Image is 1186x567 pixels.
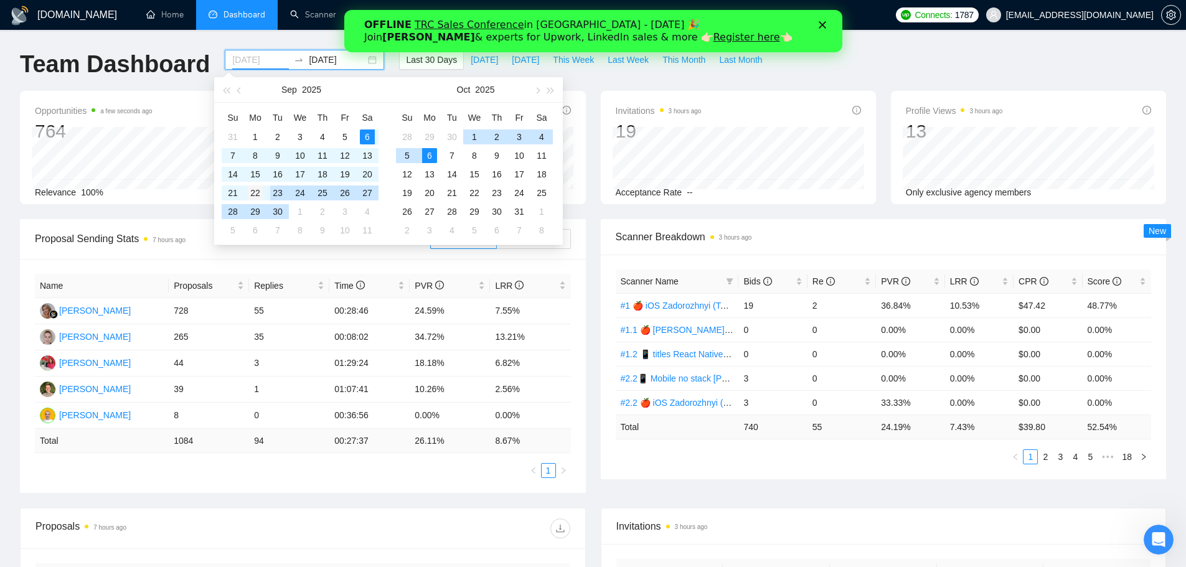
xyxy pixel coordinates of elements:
[59,330,131,344] div: [PERSON_NAME]
[311,146,334,165] td: 2025-09-11
[621,276,679,286] span: Scanner Name
[311,202,334,221] td: 2025-10-02
[1068,450,1082,464] a: 4
[512,53,539,67] span: [DATE]
[505,50,546,70] button: [DATE]
[270,223,285,238] div: 7
[530,128,553,146] td: 2025-10-04
[294,55,304,65] span: to
[222,108,244,128] th: Su
[244,202,266,221] td: 2025-09-29
[289,108,311,128] th: We
[512,204,527,219] div: 31
[463,221,486,240] td: 2025-11-05
[400,204,415,219] div: 26
[222,184,244,202] td: 2025-09-21
[266,146,289,165] td: 2025-09-09
[81,187,103,197] span: 100%
[467,223,482,238] div: 5
[35,187,76,197] span: Relevance
[360,223,375,238] div: 11
[445,204,459,219] div: 28
[248,167,263,182] div: 15
[20,9,458,34] div: in [GEOGRAPHIC_DATA] - [DATE] 🎉 Join & experts for Upwork, LinkedIn sales & more 👉🏻 👈🏻
[1038,450,1052,464] a: 2
[232,53,289,67] input: Start date
[400,148,415,163] div: 5
[1136,449,1151,464] button: right
[311,165,334,184] td: 2025-09-18
[1024,450,1037,464] a: 1
[1023,449,1038,464] li: 1
[270,204,285,219] div: 30
[441,221,463,240] td: 2025-11-04
[153,237,186,243] time: 7 hours ago
[467,148,482,163] div: 8
[248,129,263,144] div: 1
[457,77,471,102] button: Oct
[723,272,736,291] span: filter
[169,274,249,298] th: Proposals
[289,221,311,240] td: 2025-10-08
[530,184,553,202] td: 2025-10-25
[356,146,379,165] td: 2025-09-13
[471,53,498,67] span: [DATE]
[311,108,334,128] th: Th
[463,202,486,221] td: 2025-10-29
[10,6,30,26] img: logo
[687,187,692,197] span: --
[508,128,530,146] td: 2025-10-03
[40,382,55,397] img: P
[40,357,131,367] a: OT[PERSON_NAME]
[621,398,767,408] a: #2.2 🍎 iOS Zadorozhnyi (Tam) 02/08
[669,108,702,115] time: 3 hours ago
[40,410,131,419] a: AH[PERSON_NAME]
[396,221,418,240] td: 2025-11-02
[334,202,356,221] td: 2025-10-03
[445,148,459,163] div: 7
[1162,10,1180,20] span: setting
[422,129,437,144] div: 29
[445,185,459,200] div: 21
[222,221,244,240] td: 2025-10-05
[530,467,537,474] span: left
[334,108,356,128] th: Fr
[441,165,463,184] td: 2025-10-14
[369,21,436,33] a: Register here
[1140,453,1147,461] span: right
[560,467,567,474] span: right
[512,148,527,163] div: 10
[463,108,486,128] th: We
[225,167,240,182] div: 14
[486,184,508,202] td: 2025-10-23
[20,9,67,21] b: OFFLINE
[315,223,330,238] div: 9
[467,167,482,182] div: 15
[396,108,418,128] th: Su
[302,77,321,102] button: 2025
[1053,449,1068,464] li: 3
[1012,453,1019,461] span: left
[244,128,266,146] td: 2025-09-01
[463,146,486,165] td: 2025-10-08
[266,221,289,240] td: 2025-10-07
[441,146,463,165] td: 2025-10-07
[621,301,760,311] a: #1 🍎 iOS Zadorozhnyi (Tam) 02/08
[360,167,375,182] div: 20
[712,50,769,70] button: Last Month
[486,221,508,240] td: 2025-11-06
[334,184,356,202] td: 2025-09-26
[59,356,131,370] div: [PERSON_NAME]
[418,108,441,128] th: Mo
[422,148,437,163] div: 6
[464,50,505,70] button: [DATE]
[225,185,240,200] div: 21
[309,53,365,67] input: End date
[1161,5,1181,25] button: setting
[601,50,656,70] button: Last Week
[209,10,217,19] span: dashboard
[422,223,437,238] div: 3
[244,108,266,128] th: Mo
[621,373,811,383] a: #2.2📱 Mobile no stack [PERSON_NAME] (-iOS)
[1068,449,1083,464] li: 4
